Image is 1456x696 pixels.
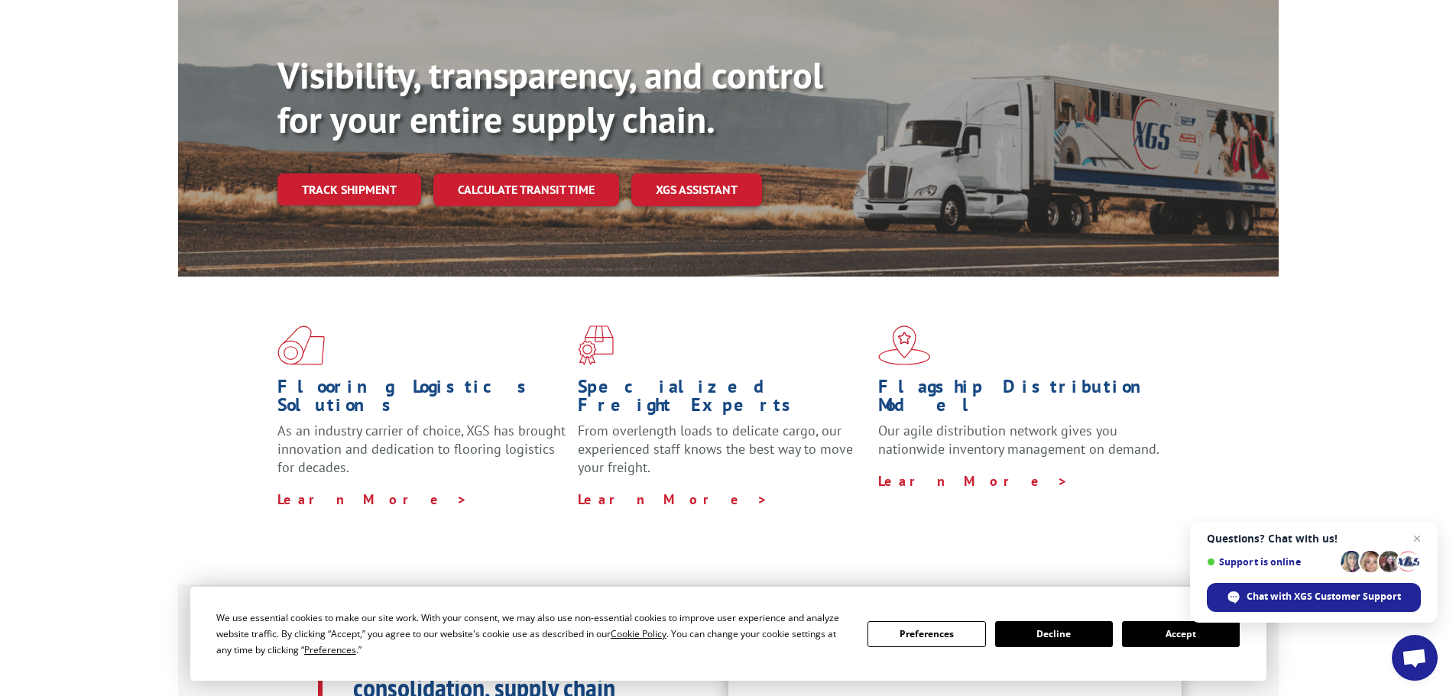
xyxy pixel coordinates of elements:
img: xgs-icon-flagship-distribution-model-red [878,325,931,365]
a: Calculate transit time [433,173,619,206]
div: We use essential cookies to make our site work. With your consent, we may also use non-essential ... [216,610,849,658]
a: Learn More > [878,472,1068,490]
a: Track shipment [277,173,421,206]
img: xgs-icon-focused-on-flooring-red [578,325,614,365]
div: Cookie Consent Prompt [190,587,1266,681]
b: Visibility, transparency, and control for your entire supply chain. [277,51,823,143]
div: Open chat [1392,635,1438,681]
span: Our agile distribution network gives you nationwide inventory management on demand. [878,422,1159,458]
span: Close chat [1408,529,1426,548]
span: Questions? Chat with us! [1207,533,1421,545]
a: Learn More > [578,490,768,508]
p: From overlength loads to delicate cargo, our experienced staff knows the best way to move your fr... [578,422,867,490]
a: Learn More > [277,490,468,508]
a: XGS ASSISTANT [631,173,762,206]
div: Chat with XGS Customer Support [1207,583,1421,612]
span: Chat with XGS Customer Support [1247,590,1401,604]
button: Accept [1122,621,1240,647]
span: Cookie Policy [611,627,666,640]
h1: Specialized Freight Experts [578,377,867,422]
span: Preferences [304,643,356,656]
h1: Flooring Logistics Solutions [277,377,566,422]
button: Preferences [867,621,985,647]
img: xgs-icon-total-supply-chain-intelligence-red [277,325,325,365]
h1: Flagship Distribution Model [878,377,1167,422]
button: Decline [995,621,1113,647]
span: As an industry carrier of choice, XGS has brought innovation and dedication to flooring logistics... [277,422,566,476]
span: Support is online [1207,556,1335,568]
